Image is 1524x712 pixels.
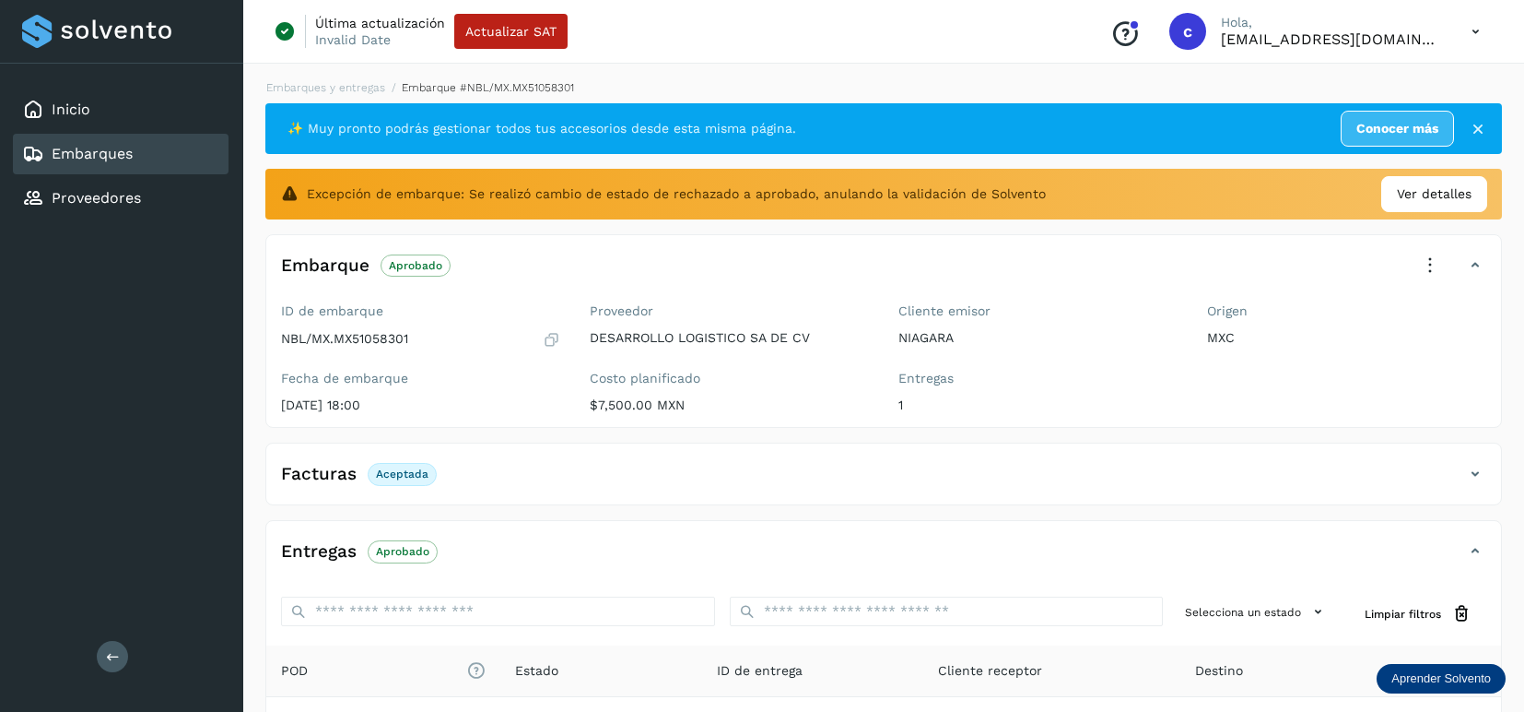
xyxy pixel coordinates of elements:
div: EntregasAprobado [266,536,1501,582]
h4: Facturas [281,464,357,485]
div: Aprender Solvento [1377,664,1506,694]
a: Conocer más [1341,111,1454,147]
p: 1 [898,398,1178,413]
div: FacturasAceptada [266,458,1501,504]
div: EmbarqueAprobado [266,250,1501,296]
label: Costo planificado [590,371,869,386]
p: Última actualización [315,15,445,31]
div: Embarques [13,134,229,174]
span: Embarque #NBL/MX.MX51058301 [402,81,574,94]
a: Inicio [52,101,90,118]
p: MXC [1207,330,1486,346]
p: Aprender Solvento [1391,671,1491,686]
span: Ver detalles [1397,184,1471,204]
label: Entregas [898,371,1178,386]
div: Proveedores [13,178,229,219]
span: ID de entrega [717,661,803,681]
a: Proveedores [52,189,141,207]
p: Aprobado [389,259,442,272]
button: Actualizar SAT [454,14,568,49]
label: ID de embarque [281,303,560,319]
span: Destino [1195,661,1243,681]
span: Estado [515,661,558,681]
p: DESARROLLO LOGISTICO SA DE CV [590,330,869,346]
label: Fecha de embarque [281,371,560,386]
p: Aceptada [376,468,428,481]
label: Cliente emisor [898,303,1178,319]
span: Limpiar filtros [1365,606,1441,623]
span: ✨ Muy pronto podrás gestionar todos tus accesorios desde esta misma página. [287,119,796,138]
p: cavila@niagarawater.com [1221,30,1442,48]
label: Proveedor [590,303,869,319]
button: Selecciona un estado [1178,597,1335,627]
span: Actualizar SAT [465,25,557,38]
label: Origen [1207,303,1486,319]
nav: breadcrumb [265,79,1502,96]
p: Invalid Date [315,31,391,48]
button: Limpiar filtros [1350,597,1486,631]
p: $7,500.00 MXN [590,398,869,413]
p: NIAGARA [898,330,1178,346]
span: Acciones [1390,661,1447,681]
span: POD [281,661,486,681]
p: [DATE] 18:00 [281,398,560,413]
span: Excepción de embarque: Se realizó cambio de estado de rechazado a aprobado, anulando la validació... [307,184,1046,204]
h4: Entregas [281,541,357,563]
p: Hola, [1221,15,1442,30]
a: Embarques y entregas [266,81,385,94]
span: Cliente receptor [938,661,1042,681]
p: Aprobado [376,545,429,558]
p: NBL/MX.MX51058301 [281,331,408,347]
div: Inicio [13,89,229,130]
a: Embarques [52,145,133,162]
h4: Embarque [281,255,369,277]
